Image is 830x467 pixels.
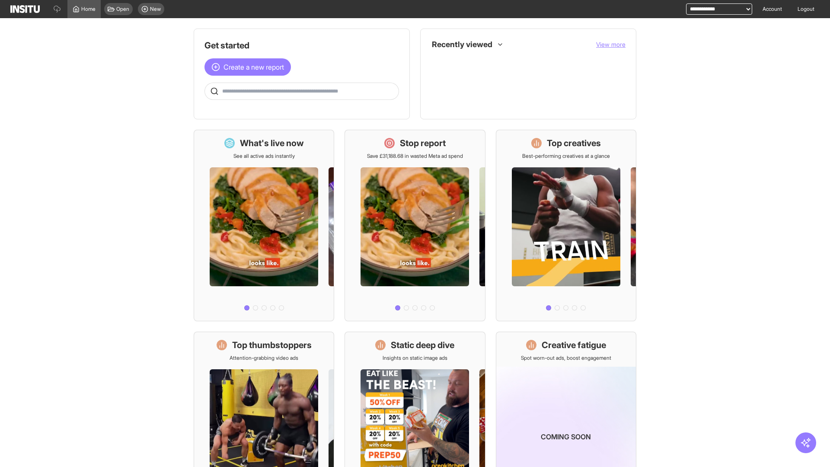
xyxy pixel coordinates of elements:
[81,6,96,13] span: Home
[367,153,463,160] p: Save £31,188.68 in wasted Meta ad spend
[230,355,298,361] p: Attention-grabbing video ads
[10,5,40,13] img: Logo
[522,153,610,160] p: Best-performing creatives at a glance
[596,41,626,48] span: View more
[150,6,161,13] span: New
[596,40,626,49] button: View more
[116,6,129,13] span: Open
[240,137,304,149] h1: What's live now
[223,62,284,72] span: Create a new report
[345,130,485,321] a: Stop reportSave £31,188.68 in wasted Meta ad spend
[204,58,291,76] button: Create a new report
[547,137,601,149] h1: Top creatives
[194,130,334,321] a: What's live nowSee all active ads instantly
[391,339,454,351] h1: Static deep dive
[233,153,295,160] p: See all active ads instantly
[204,39,399,51] h1: Get started
[232,339,312,351] h1: Top thumbstoppers
[496,130,636,321] a: Top creativesBest-performing creatives at a glance
[400,137,446,149] h1: Stop report
[383,355,447,361] p: Insights on static image ads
